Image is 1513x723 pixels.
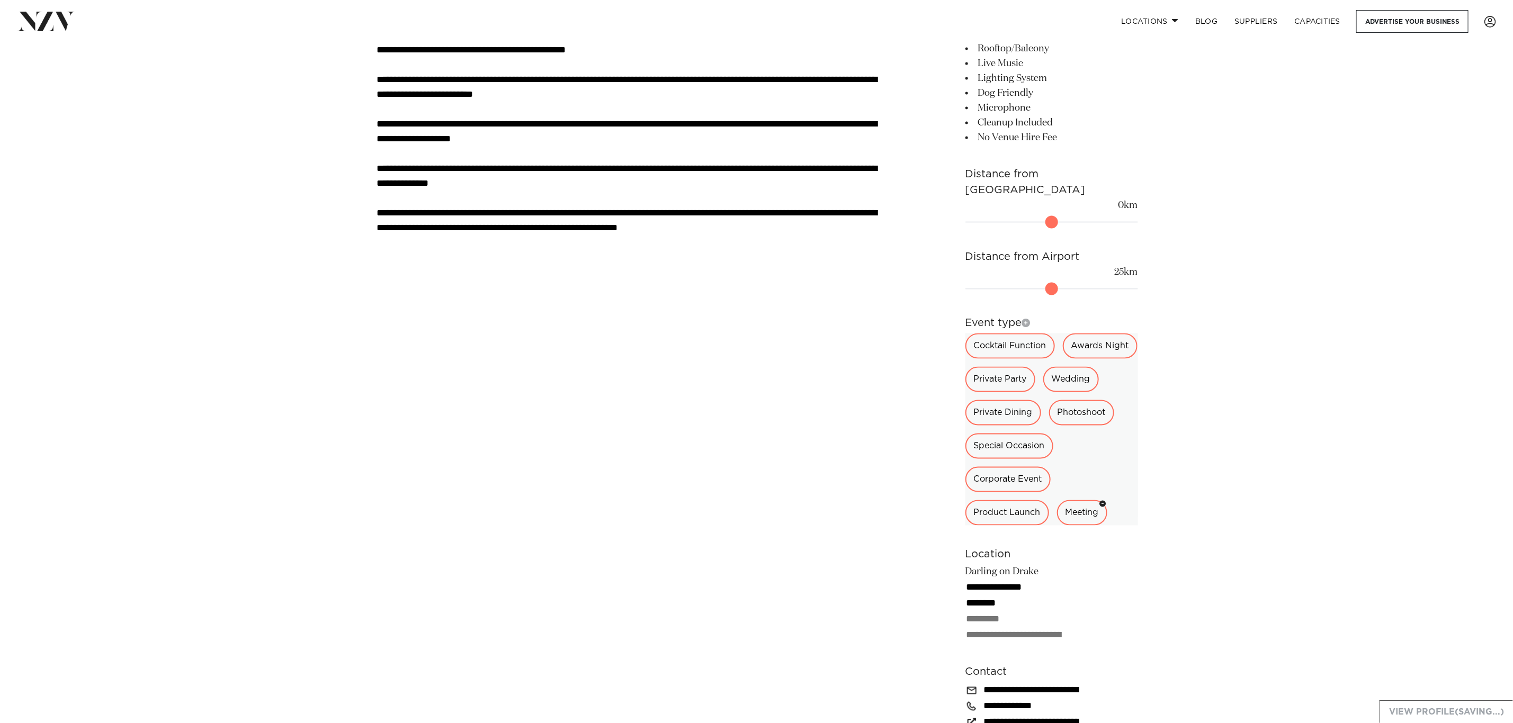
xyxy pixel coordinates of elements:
[1049,400,1114,426] div: Photoshoot
[965,56,1138,71] li: Live Music
[965,115,1138,130] li: Cleanup Included
[965,433,1053,459] div: Special Occasion
[965,249,1138,265] h6: Distance from Airport
[965,333,1055,359] div: Cocktail Function
[965,101,1138,115] li: Microphone
[1057,500,1107,526] div: Meeting
[1113,10,1187,33] a: Locations
[965,86,1138,101] li: Dog Friendly
[965,664,1138,680] h6: Contact
[965,41,1138,56] li: Rooftop/Balcony
[965,547,1138,563] h6: Location
[965,467,1051,492] div: Corporate Event
[1286,10,1349,33] a: Capacities
[965,166,1138,198] h6: Distance from [GEOGRAPHIC_DATA]
[1115,265,1138,279] output: 25km
[965,400,1041,426] div: Private Dining
[965,565,1138,643] div: Darling on Drake
[965,71,1138,86] li: Lighting System
[965,367,1035,392] div: Private Party
[1356,10,1469,33] a: Advertise your business
[965,500,1049,526] div: Product Launch
[965,315,1138,331] h6: Event type
[1063,333,1138,359] div: Awards Night
[17,12,75,31] img: nzv-logo.png
[965,130,1138,145] li: No Venue Hire Fee
[1226,10,1286,33] a: SUPPLIERS
[1187,10,1226,33] a: BLOG
[1043,367,1099,392] div: Wedding
[1118,198,1138,213] output: 0km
